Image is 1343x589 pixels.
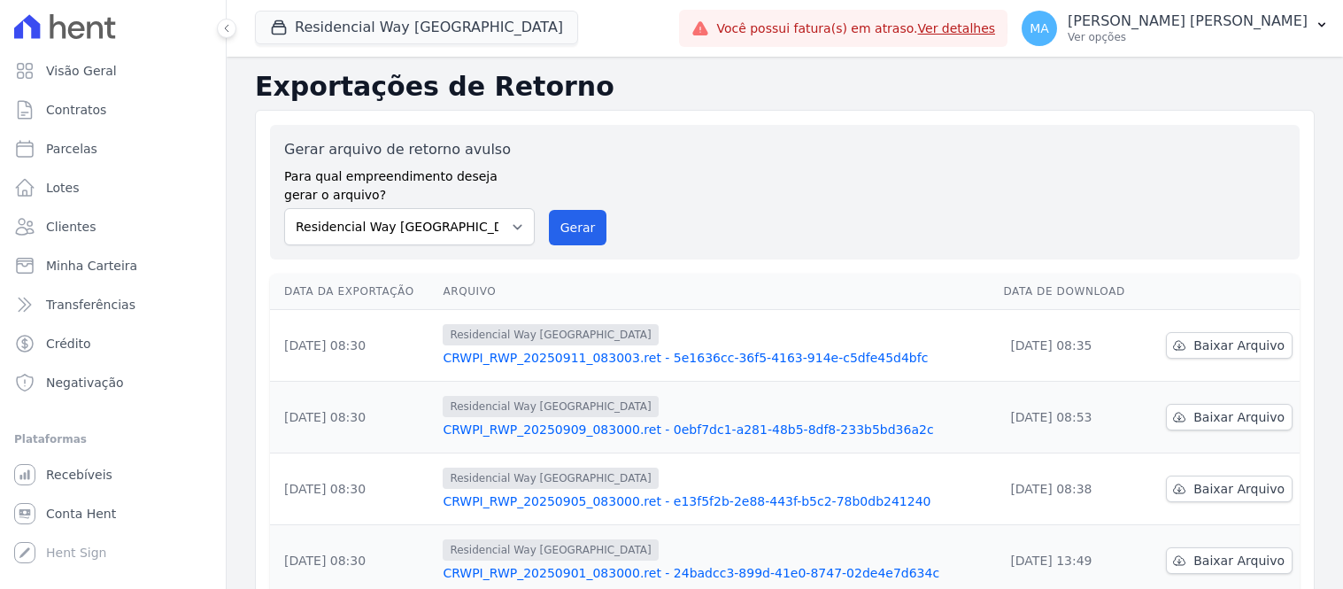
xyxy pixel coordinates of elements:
span: Baixar Arquivo [1193,552,1285,570]
th: Arquivo [436,274,996,310]
td: [DATE] 08:38 [996,453,1145,525]
button: Residencial Way [GEOGRAPHIC_DATA] [255,11,578,44]
td: [DATE] 08:30 [270,382,436,453]
a: Minha Carteira [7,248,219,283]
span: Você possui fatura(s) em atraso. [716,19,995,38]
span: MA [1030,22,1049,35]
a: Parcelas [7,131,219,167]
span: Recebíveis [46,466,112,484]
a: Lotes [7,170,219,205]
span: Baixar Arquivo [1193,337,1285,354]
a: Baixar Arquivo [1166,404,1293,430]
a: Clientes [7,209,219,244]
span: Baixar Arquivo [1193,480,1285,498]
td: [DATE] 08:30 [270,310,436,382]
span: Residencial Way [GEOGRAPHIC_DATA] [443,324,658,345]
a: CRWPI_RWP_20250911_083003.ret - 5e1636cc-36f5-4163-914e-c5dfe45d4bfc [443,349,989,367]
a: Visão Geral [7,53,219,89]
span: Conta Hent [46,505,116,523]
td: [DATE] 08:53 [996,382,1145,453]
a: CRWPI_RWP_20250909_083000.ret - 0ebf7dc1-a281-48b5-8df8-233b5bd36a2c [443,421,989,438]
th: Data da Exportação [270,274,436,310]
a: Baixar Arquivo [1166,547,1293,574]
h2: Exportações de Retorno [255,71,1315,103]
label: Para qual empreendimento deseja gerar o arquivo? [284,160,535,205]
p: [PERSON_NAME] [PERSON_NAME] [1068,12,1308,30]
span: Minha Carteira [46,257,137,275]
button: MA [PERSON_NAME] [PERSON_NAME] Ver opções [1007,4,1343,53]
a: Transferências [7,287,219,322]
p: Ver opções [1068,30,1308,44]
a: CRWPI_RWP_20250901_083000.ret - 24badcc3-899d-41e0-8747-02de4e7d634c [443,564,989,582]
span: Residencial Way [GEOGRAPHIC_DATA] [443,396,658,417]
span: Parcelas [46,140,97,158]
a: Conta Hent [7,496,219,531]
a: Negativação [7,365,219,400]
span: Visão Geral [46,62,117,80]
label: Gerar arquivo de retorno avulso [284,139,535,160]
span: Clientes [46,218,96,236]
a: Contratos [7,92,219,128]
button: Gerar [549,210,607,245]
a: Baixar Arquivo [1166,476,1293,502]
span: Baixar Arquivo [1193,408,1285,426]
span: Contratos [46,101,106,119]
a: Baixar Arquivo [1166,332,1293,359]
span: Residencial Way [GEOGRAPHIC_DATA] [443,539,658,561]
a: CRWPI_RWP_20250905_083000.ret - e13f5f2b-2e88-443f-b5c2-78b0db241240 [443,492,989,510]
a: Ver detalhes [918,21,996,35]
th: Data de Download [996,274,1145,310]
a: Crédito [7,326,219,361]
td: [DATE] 08:35 [996,310,1145,382]
span: Crédito [46,335,91,353]
a: Recebíveis [7,457,219,492]
span: Negativação [46,374,124,391]
div: Plataformas [14,429,212,450]
span: Transferências [46,296,135,314]
span: Residencial Way [GEOGRAPHIC_DATA] [443,468,658,489]
td: [DATE] 08:30 [270,453,436,525]
span: Lotes [46,179,80,197]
